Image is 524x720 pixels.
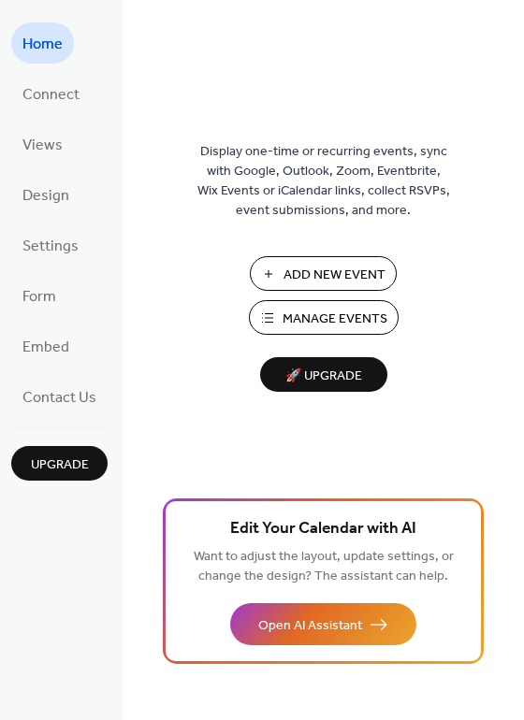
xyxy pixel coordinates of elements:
span: Design [22,181,69,211]
span: Want to adjust the layout, update settings, or change the design? The assistant can help. [194,544,454,589]
span: Connect [22,80,80,110]
span: Edit Your Calendar with AI [230,516,416,542]
button: 🚀 Upgrade [260,357,387,392]
span: Settings [22,232,79,262]
button: Upgrade [11,446,108,481]
button: Manage Events [249,300,399,335]
span: Views [22,131,63,161]
span: Display one-time or recurring events, sync with Google, Outlook, Zoom, Eventbrite, Wix Events or ... [197,142,450,221]
a: Views [11,123,74,165]
a: Embed [11,325,80,367]
a: Contact Us [11,376,108,417]
span: Manage Events [283,310,387,329]
span: Form [22,282,56,312]
span: Home [22,30,63,60]
span: 🚀 Upgrade [271,364,376,389]
span: Upgrade [31,455,89,475]
a: Connect [11,73,91,114]
span: Open AI Assistant [258,616,362,636]
a: Design [11,174,80,215]
a: Form [11,275,67,316]
button: Open AI Assistant [230,603,416,645]
button: Add New Event [250,256,397,291]
span: Contact Us [22,383,96,413]
span: Embed [22,333,69,363]
a: Settings [11,224,90,266]
a: Home [11,22,74,64]
span: Add New Event [284,266,386,285]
